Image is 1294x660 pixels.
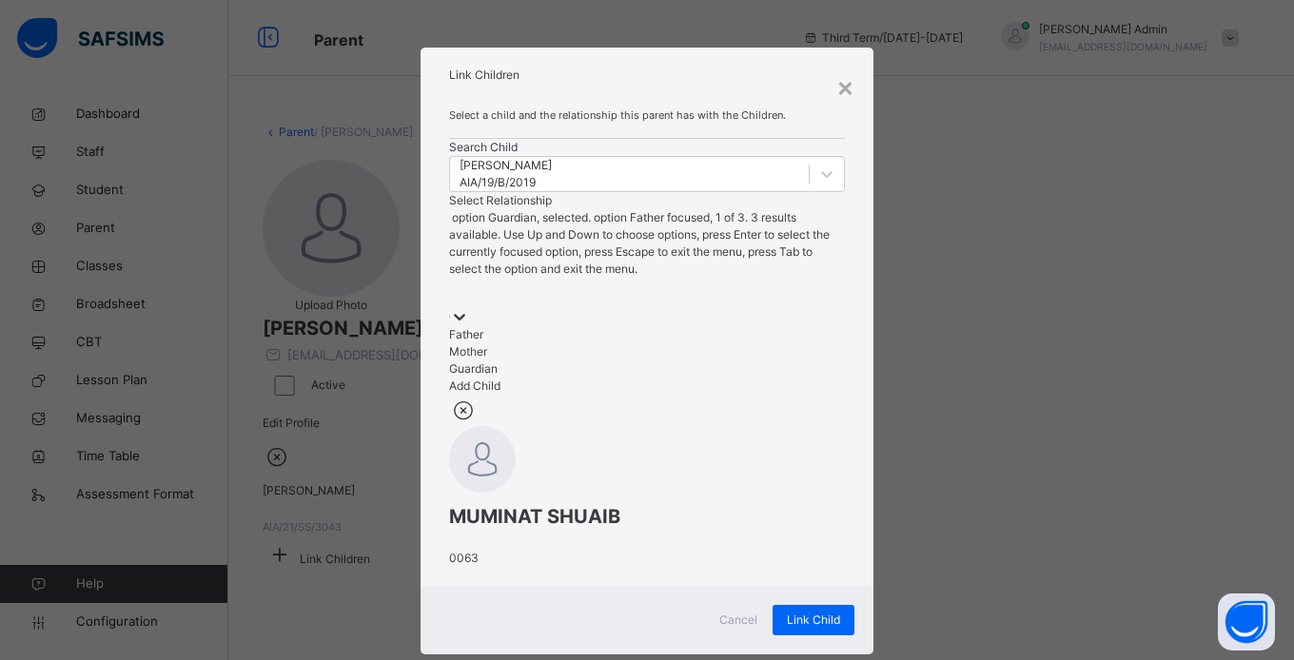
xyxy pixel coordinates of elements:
[449,426,516,493] img: default.svg
[460,157,552,174] div: [PERSON_NAME]
[449,210,591,224] span: option Guardian, selected.
[449,67,845,84] h1: Link Children
[449,551,479,565] span: 0063
[460,174,552,191] div: AIA/19/B/2019
[449,343,845,360] div: Mother
[836,67,854,107] div: ×
[449,210,830,276] span: option Father focused, 1 of 3. 3 results available. Use Up and Down to choose options, press Ente...
[787,611,840,629] span: Link Child
[449,326,845,343] div: Father
[449,140,518,154] span: Search Child
[449,107,845,124] span: Select a child and the relationship this parent has with the Children.
[1218,593,1275,650] button: Open asap
[449,502,845,531] span: MUMINAT SHUAIB
[449,360,845,378] div: Guardian
[449,193,552,207] span: Select Relationship
[719,611,757,629] span: Cancel
[449,379,500,393] span: Add Child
